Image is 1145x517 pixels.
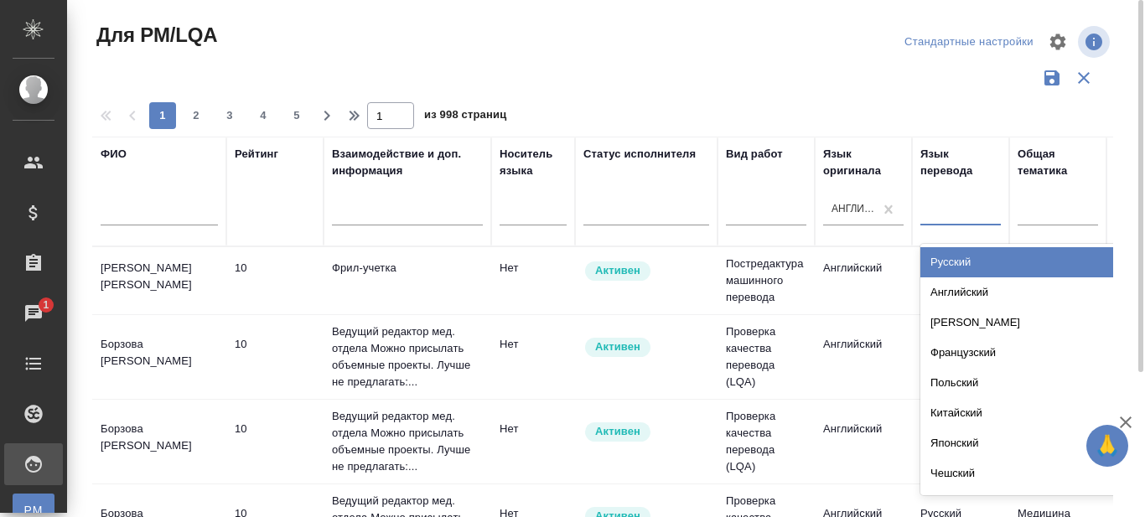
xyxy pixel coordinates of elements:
td: Постредактура машинного перевода [718,247,815,314]
div: split button [900,29,1038,55]
div: перевод идеальный/почти идеальный. Ни редактор, ни корректор не нужен [235,336,315,353]
td: Нет [491,251,575,310]
div: Рядовой исполнитель: назначай с учетом рейтинга [583,260,709,282]
td: Проверка качества перевода (LQA) [718,400,815,483]
div: Рядовой исполнитель: назначай с учетом рейтинга [583,336,709,359]
button: Сохранить фильтры [1036,62,1068,94]
td: Английский [815,412,912,471]
div: Рейтинг [235,146,278,163]
div: Статус исполнителя [583,146,696,163]
p: Активен [595,423,640,440]
div: перевод идеальный/почти идеальный. Ни редактор, ни корректор не нужен [235,260,315,277]
td: Борзова [PERSON_NAME] [92,412,226,471]
div: Рядовой исполнитель: назначай с учетом рейтинга [583,421,709,443]
td: Русский [912,412,1009,471]
button: 2 [183,102,210,129]
p: Ведущий редактор мед. отдела Можно присылать объемные проекты. Лучше не предлагать:... [332,408,483,475]
span: Посмотреть информацию [1078,26,1113,58]
a: 1 [4,292,63,334]
p: Ведущий редактор мед. отдела Можно присылать объемные проекты. Лучше не предлагать:... [332,323,483,390]
button: 3 [216,102,243,129]
span: 1 [33,297,59,313]
div: Язык перевода [920,146,1001,179]
span: из 998 страниц [424,105,506,129]
p: Фрил-учетка [332,260,483,277]
p: Активен [595,262,640,279]
td: Нет [491,412,575,471]
span: 4 [250,107,277,124]
div: Язык оригинала [823,146,904,179]
td: Английский [815,328,912,386]
p: Активен [595,339,640,355]
td: Проверка качества перевода (LQA) [718,315,815,399]
td: Нет [491,328,575,386]
button: 🙏 [1086,425,1128,467]
span: 5 [283,107,310,124]
td: Русский [912,251,1009,310]
div: перевод идеальный/почти идеальный. Ни редактор, ни корректор не нужен [235,421,315,437]
td: Русский [912,328,1009,386]
div: Вид работ [726,146,783,163]
td: Борзова [PERSON_NAME] [92,328,226,386]
div: Носитель языка [500,146,567,179]
div: Английский [832,202,875,216]
div: Взаимодействие и доп. информация [332,146,483,179]
td: [PERSON_NAME] [PERSON_NAME] [92,251,226,310]
button: Сбросить фильтры [1068,62,1100,94]
span: 2 [183,107,210,124]
span: Настроить таблицу [1038,22,1078,62]
div: Общая тематика [1018,146,1098,179]
div: ФИО [101,146,127,163]
td: Английский [815,251,912,310]
span: 3 [216,107,243,124]
button: 5 [283,102,310,129]
button: 4 [250,102,277,129]
span: Для PM/LQA [92,22,217,49]
span: 🙏 [1093,428,1122,463]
